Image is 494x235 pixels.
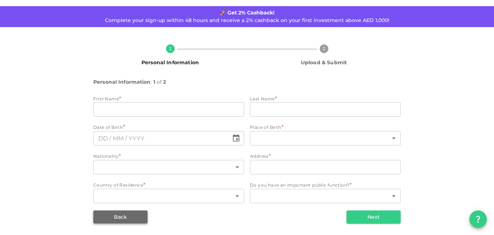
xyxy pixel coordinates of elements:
[250,182,349,188] span: Do you have an important public function?
[346,210,401,223] button: Next
[250,189,401,203] div: importantPublicFunction
[93,160,244,174] div: nationality
[220,9,274,16] strong: 🚀 Get 2% Cashback!
[93,124,123,131] span: Date of Birth
[250,125,281,130] span: Place of Birth
[163,78,166,87] span: 2
[93,153,119,159] span: Nationality
[250,102,401,117] input: lastName
[250,131,401,145] div: placeOfBirth
[93,182,143,188] span: Country of Residence
[93,131,229,145] input: ⁦⁨DD⁩ / ⁨MM⁩ / ⁨YYYY⁩⁩
[153,78,155,87] span: 1
[157,78,162,87] span: of
[250,153,269,159] span: Address
[323,46,325,51] text: 2
[93,102,244,117] input: firstName
[93,210,148,223] button: Back
[151,78,152,87] span: :
[250,160,401,174] input: address.addressLine
[301,59,347,66] span: Upload & Submit
[229,131,243,145] button: Choose date
[93,189,244,203] div: countryOfResidence
[105,17,389,23] span: Complete your sign-up within 48 hours and receive a 2% cashback on your first investment above AE...
[93,78,151,87] span: Personal Information
[141,59,199,66] span: Personal Information
[169,46,171,51] text: 1
[93,96,119,101] span: First Name
[250,96,275,101] span: Last Name
[469,210,487,228] button: question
